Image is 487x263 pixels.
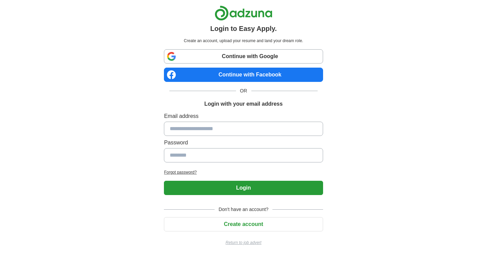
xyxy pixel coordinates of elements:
[215,206,273,213] span: Don't have an account?
[164,139,323,147] label: Password
[164,112,323,120] label: Email address
[164,169,323,175] a: Forgot password?
[164,240,323,246] a: Return to job advert
[236,87,251,94] span: OR
[215,5,272,21] img: Adzuna logo
[204,100,283,108] h1: Login with your email address
[165,38,321,44] p: Create an account, upload your resume and land your dream role.
[164,49,323,64] a: Continue with Google
[164,181,323,195] button: Login
[210,23,277,34] h1: Login to Easy Apply.
[164,217,323,231] button: Create account
[164,221,323,227] a: Create account
[164,68,323,82] a: Continue with Facebook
